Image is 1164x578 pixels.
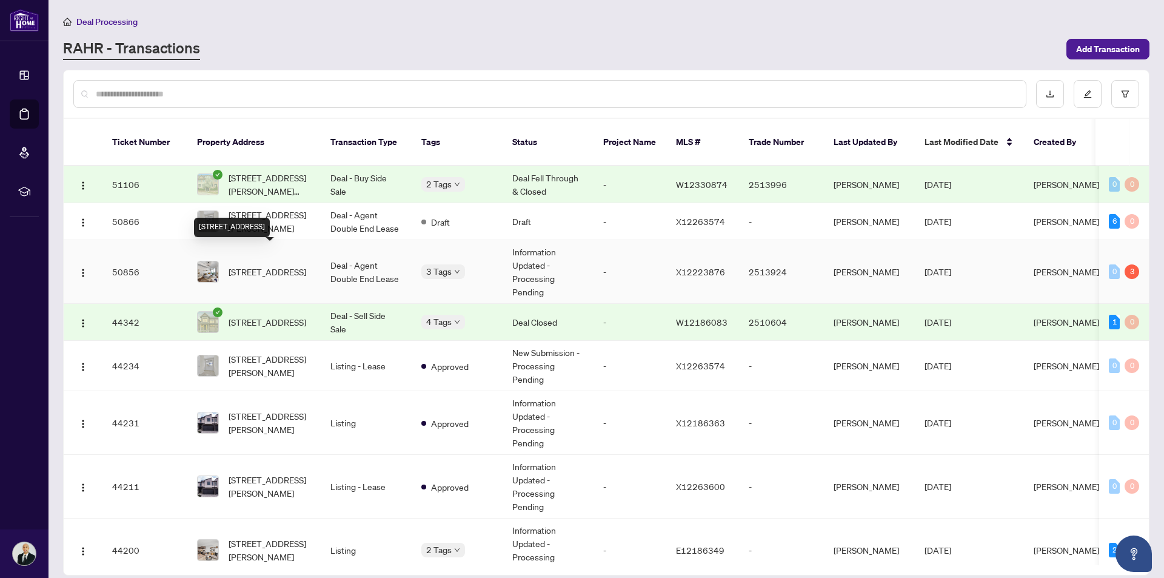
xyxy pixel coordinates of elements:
[1125,479,1139,494] div: 0
[1109,358,1120,373] div: 0
[412,119,503,166] th: Tags
[229,208,311,235] span: [STREET_ADDRESS][PERSON_NAME]
[503,455,594,519] td: Information Updated - Processing Pending
[739,304,824,341] td: 2510604
[925,481,951,492] span: [DATE]
[78,268,88,278] img: Logo
[503,203,594,240] td: Draft
[198,540,218,560] img: thumbnail-img
[198,174,218,195] img: thumbnail-img
[676,317,727,328] span: W12186083
[78,362,88,372] img: Logo
[739,203,824,240] td: -
[1046,90,1054,98] span: download
[431,360,469,373] span: Approved
[198,412,218,433] img: thumbnail-img
[676,481,725,492] span: X12263600
[1125,177,1139,192] div: 0
[321,391,412,455] td: Listing
[1109,315,1120,329] div: 1
[824,304,915,341] td: [PERSON_NAME]
[229,473,311,500] span: [STREET_ADDRESS][PERSON_NAME]
[1034,216,1099,227] span: [PERSON_NAME]
[503,391,594,455] td: Information Updated - Processing Pending
[503,304,594,341] td: Deal Closed
[198,211,218,232] img: thumbnail-img
[594,203,666,240] td: -
[321,203,412,240] td: Deal - Agent Double End Lease
[925,545,951,556] span: [DATE]
[1034,545,1099,556] span: [PERSON_NAME]
[73,477,93,496] button: Logo
[321,455,412,519] td: Listing - Lease
[78,419,88,429] img: Logo
[229,315,306,329] span: [STREET_ADDRESS]
[213,307,222,317] span: check-circle
[824,341,915,391] td: [PERSON_NAME]
[426,264,452,278] span: 3 Tags
[1034,317,1099,328] span: [PERSON_NAME]
[1074,80,1102,108] button: edit
[102,119,187,166] th: Ticket Number
[426,543,452,557] span: 2 Tags
[63,38,200,60] a: RAHR - Transactions
[824,391,915,455] td: [PERSON_NAME]
[824,240,915,304] td: [PERSON_NAME]
[1125,415,1139,430] div: 0
[229,171,311,198] span: [STREET_ADDRESS][PERSON_NAME][PERSON_NAME]
[594,240,666,304] td: -
[1111,80,1139,108] button: filter
[78,318,88,328] img: Logo
[102,240,187,304] td: 50856
[1109,479,1120,494] div: 0
[321,240,412,304] td: Deal - Agent Double End Lease
[1083,90,1092,98] span: edit
[1034,266,1099,277] span: [PERSON_NAME]
[925,216,951,227] span: [DATE]
[78,483,88,492] img: Logo
[229,352,311,379] span: [STREET_ADDRESS][PERSON_NAME]
[739,391,824,455] td: -
[229,265,306,278] span: [STREET_ADDRESS]
[1066,39,1149,59] button: Add Transaction
[739,341,824,391] td: -
[1109,415,1120,430] div: 0
[426,177,452,191] span: 2 Tags
[102,455,187,519] td: 44211
[925,179,951,190] span: [DATE]
[503,240,594,304] td: Information Updated - Processing Pending
[73,212,93,231] button: Logo
[739,240,824,304] td: 2513924
[321,304,412,341] td: Deal - Sell Side Sale
[1034,179,1099,190] span: [PERSON_NAME]
[925,135,998,149] span: Last Modified Date
[824,203,915,240] td: [PERSON_NAME]
[915,119,1024,166] th: Last Modified Date
[73,312,93,332] button: Logo
[1121,90,1129,98] span: filter
[102,203,187,240] td: 50866
[925,360,951,371] span: [DATE]
[925,266,951,277] span: [DATE]
[1034,481,1099,492] span: [PERSON_NAME]
[594,166,666,203] td: -
[321,119,412,166] th: Transaction Type
[198,261,218,282] img: thumbnail-img
[1109,543,1120,557] div: 2
[1109,214,1120,229] div: 6
[676,417,725,428] span: X12186363
[824,455,915,519] td: [PERSON_NAME]
[676,266,725,277] span: X12223876
[78,546,88,556] img: Logo
[102,341,187,391] td: 44234
[454,319,460,325] span: down
[78,218,88,227] img: Logo
[1125,264,1139,279] div: 3
[73,175,93,194] button: Logo
[594,455,666,519] td: -
[10,9,39,32] img: logo
[194,218,270,237] div: [STREET_ADDRESS]
[594,341,666,391] td: -
[13,542,36,565] img: Profile Icon
[73,356,93,375] button: Logo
